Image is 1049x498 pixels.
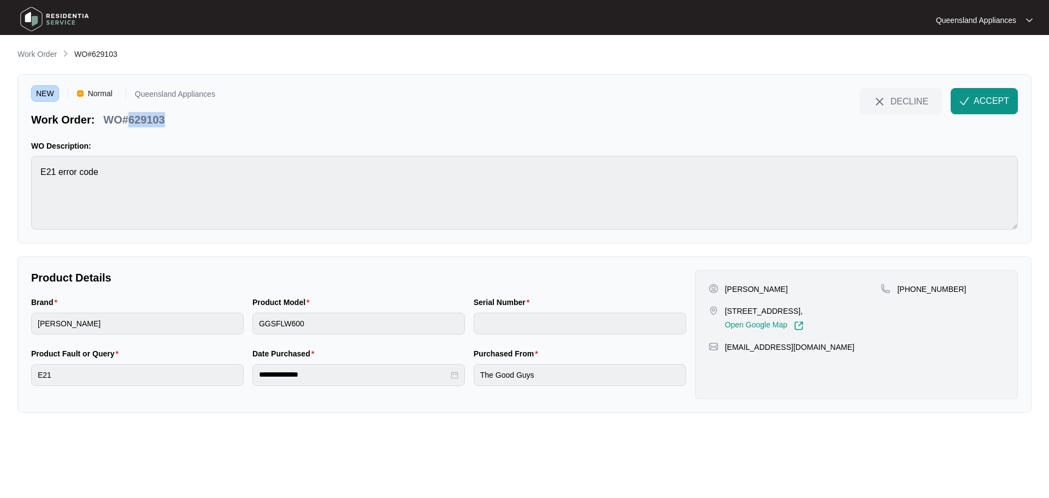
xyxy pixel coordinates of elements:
img: dropdown arrow [1026,17,1033,23]
a: Open Google Map [725,321,804,331]
img: map-pin [709,306,718,315]
span: ACCEPT [974,95,1009,108]
img: chevron-right [61,49,70,58]
label: Brand [31,297,62,308]
label: Serial Number [474,297,534,308]
span: WO#629103 [74,50,117,58]
img: residentia service logo [16,3,93,36]
p: [STREET_ADDRESS], [725,306,804,317]
p: Queensland Appliances [936,15,1016,26]
a: Work Order [15,49,59,61]
img: check-Icon [959,96,969,106]
img: map-pin [881,284,891,294]
img: user-pin [709,284,718,294]
p: Product Details [31,270,686,285]
span: NEW [31,85,59,102]
p: WO#629103 [103,112,164,127]
p: [PERSON_NAME] [725,284,788,295]
p: WO Description: [31,140,1018,151]
input: Purchased From [474,364,686,386]
button: check-IconACCEPT [951,88,1018,114]
label: Product Fault or Query [31,348,123,359]
button: close-IconDECLINE [859,88,942,114]
p: Work Order: [31,112,95,127]
img: map-pin [709,342,718,351]
p: [EMAIL_ADDRESS][DOMAIN_NAME] [725,342,854,353]
p: Work Order [17,49,57,60]
input: Product Model [252,313,465,335]
label: Date Purchased [252,348,319,359]
img: close-Icon [873,95,886,108]
img: Link-External [794,321,804,331]
p: Queensland Appliances [135,90,215,102]
label: Purchased From [474,348,543,359]
input: Product Fault or Query [31,364,244,386]
input: Date Purchased [259,369,449,380]
label: Product Model [252,297,314,308]
p: [PHONE_NUMBER] [897,284,966,295]
textarea: E21 error code [31,156,1018,230]
input: Brand [31,313,244,335]
span: DECLINE [891,95,928,107]
img: Vercel Logo [77,90,84,97]
span: Normal [84,85,117,102]
input: Serial Number [474,313,686,335]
